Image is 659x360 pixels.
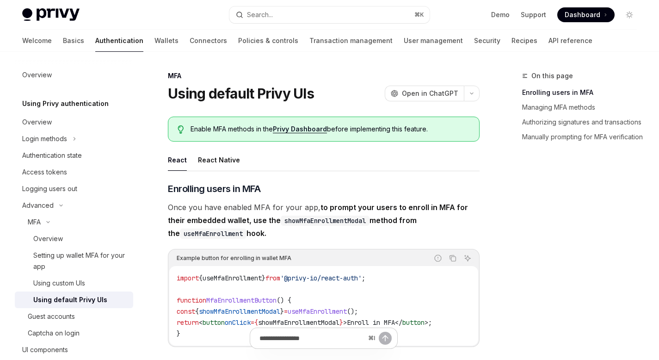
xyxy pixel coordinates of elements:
div: Authentication state [22,150,82,161]
a: Policies & controls [238,30,298,52]
span: MfaEnrollmentButton [206,296,277,304]
a: API reference [548,30,592,52]
a: Support [521,10,546,19]
a: User management [404,30,463,52]
svg: Tip [178,125,184,134]
div: Guest accounts [28,311,75,322]
span: button [203,318,225,327]
span: On this page [531,70,573,81]
span: { [199,274,203,282]
a: Wallets [154,30,179,52]
a: Welcome [22,30,52,52]
a: Captcha on login [15,325,133,341]
button: Send message [379,332,392,345]
div: Example button for enrolling in wallet MFA [177,252,291,264]
a: Overview [15,114,133,130]
button: Copy the contents from the code block [447,252,459,264]
h1: Using default Privy UIs [168,85,314,102]
span: = [251,318,254,327]
button: Ask AI [462,252,474,264]
span: } [339,318,343,327]
span: onClick [225,318,251,327]
span: Enrolling users in MFA [168,182,260,195]
a: Manually prompting for MFA verification [522,130,644,144]
a: Enrolling users in MFA [522,85,644,100]
div: Using default Privy UIs [33,294,107,305]
span: Enroll in MFA [347,318,395,327]
div: Overview [22,117,52,128]
div: Overview [22,69,52,81]
span: showMfaEnrollmentModal [199,307,280,316]
span: useMfaEnrollment [288,307,347,316]
a: Setting up wallet MFA for your app [15,247,133,275]
div: Logging users out [22,183,77,194]
div: Search... [247,9,273,20]
span: return [177,318,199,327]
a: Overview [15,67,133,83]
a: Managing MFA methods [522,100,644,115]
a: Connectors [190,30,227,52]
strong: to prompt your users to enroll in MFA for their embedded wallet, use the method from the hook. [168,203,468,238]
span: } [280,307,284,316]
a: Logging users out [15,180,133,197]
a: Access tokens [15,164,133,180]
span: > [425,318,428,327]
span: Enable MFA methods in the before implementing this feature. [191,124,470,134]
span: const [177,307,195,316]
a: Recipes [511,30,537,52]
a: Security [474,30,500,52]
button: Toggle Login methods section [15,130,133,147]
span: Dashboard [565,10,600,19]
button: Open in ChatGPT [385,86,464,101]
div: Advanced [22,200,54,211]
code: useMfaEnrollment [180,229,246,239]
a: Authentication [95,30,143,52]
span: Once you have enabled MFA for your app, [168,201,480,240]
span: = [284,307,288,316]
img: light logo [22,8,80,21]
a: Using custom UIs [15,275,133,292]
code: showMfaEnrollmentModal [281,216,370,226]
span: () { [277,296,291,304]
span: < [199,318,203,327]
span: from [265,274,280,282]
a: Transaction management [309,30,393,52]
button: Toggle Advanced section [15,197,133,214]
span: } [262,274,265,282]
span: import [177,274,199,282]
div: Captcha on login [28,328,80,339]
div: React Native [198,149,240,171]
div: Setting up wallet MFA for your app [33,250,128,272]
div: Using custom UIs [33,278,85,289]
span: ; [362,274,365,282]
span: function [177,296,206,304]
span: '@privy-io/react-auth' [280,274,362,282]
a: Demo [491,10,510,19]
h5: Using Privy authentication [22,98,109,109]
span: Open in ChatGPT [402,89,458,98]
span: > [343,318,347,327]
a: Dashboard [557,7,615,22]
div: MFA [168,71,480,81]
a: Using default Privy UIs [15,292,133,308]
span: { [254,318,258,327]
button: Open search [229,6,429,23]
button: Toggle dark mode [622,7,637,22]
span: ⌘ K [414,11,424,19]
div: UI components [22,344,68,355]
a: Privy Dashboard [273,125,327,133]
a: Guest accounts [15,308,133,325]
span: { [195,307,199,316]
span: showMfaEnrollmentModal [258,318,339,327]
div: Overview [33,233,63,244]
span: useMfaEnrollment [203,274,262,282]
span: ; [428,318,432,327]
span: (); [347,307,358,316]
div: React [168,149,187,171]
a: Overview [15,230,133,247]
div: MFA [28,217,41,228]
a: Basics [63,30,84,52]
div: Access tokens [22,167,67,178]
a: UI components [15,341,133,358]
button: Report incorrect code [432,252,444,264]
